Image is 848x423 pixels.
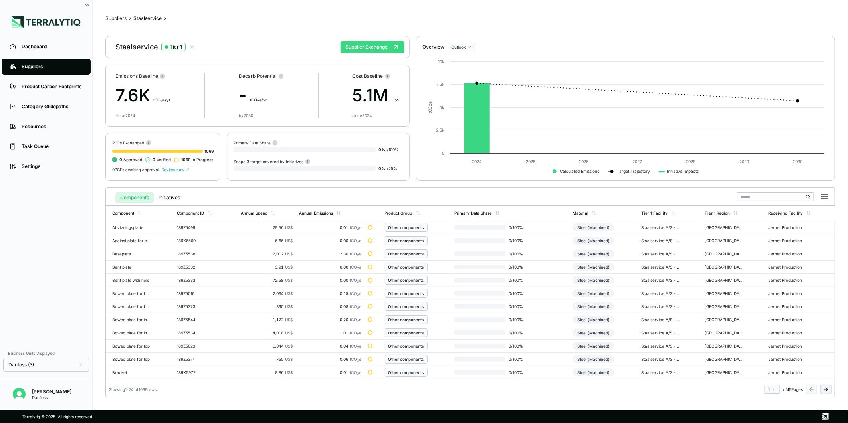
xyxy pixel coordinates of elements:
[641,225,680,230] div: Staalservice A/S - [GEOGRAPHIC_DATA]
[112,370,151,375] div: Bracket
[12,16,81,28] img: Logo
[472,159,482,164] text: 2024
[115,83,170,108] div: 7.6K
[241,251,293,256] div: 2,012
[234,140,278,146] div: Primary Data Share
[241,238,293,243] div: 6.66
[505,265,531,269] span: 0 / 100 %
[705,330,743,335] div: [GEOGRAPHIC_DATA]
[285,291,293,296] span: US$
[241,265,293,269] div: 3.91
[350,291,361,296] span: tCO e
[239,113,253,118] div: by 2030
[768,330,806,335] div: Jernet Production
[241,304,293,309] div: 890
[115,113,135,118] div: since 2024
[105,15,127,22] button: Suppliers
[285,238,293,243] span: US$
[285,330,293,335] span: US$
[505,238,531,243] span: 0 / 100 %
[428,101,432,113] text: tCO e
[177,370,216,375] div: 189X5977
[573,276,614,284] div: Steel (Machined)
[22,143,83,150] div: Task Queue
[350,251,361,256] span: tCO e
[177,265,216,269] div: 189Z5332
[705,370,743,375] div: [GEOGRAPHIC_DATA]
[299,330,361,335] div: 1.01
[573,250,614,258] div: Steel (Machined)
[22,63,83,70] div: Suppliers
[641,278,680,283] div: Staalservice A/S - [GEOGRAPHIC_DATA]
[448,43,475,51] button: Outlook
[177,304,216,309] div: 189Z5373
[705,291,743,296] div: [GEOGRAPHIC_DATA]
[768,357,806,362] div: Jernet Production
[153,157,171,162] span: Verified
[112,211,134,215] div: Component
[357,240,359,244] sub: 2
[357,306,359,310] sub: 2
[250,97,267,102] span: t CO e/yr
[10,385,29,404] button: Open user button
[112,251,151,256] div: Baseplate
[705,304,743,309] div: [GEOGRAPHIC_DATA]
[388,330,424,335] div: Other components
[285,357,293,362] span: US$
[299,304,361,309] div: 0.08
[505,251,531,256] span: 0 / 100 %
[109,387,157,392] div: Showing 1 - 24 of 1069 rows
[285,278,293,283] span: US$
[257,99,259,103] sub: 2
[705,211,730,215] div: Tier 1 Region
[177,278,216,283] div: 189Z5333
[285,265,293,269] span: US$
[112,278,151,283] div: Bent plate with hole
[768,265,806,269] div: Jernet Production
[112,167,160,172] span: 0 PCFs awaiting approval.
[119,157,122,162] span: 0
[112,238,151,243] div: Against plate for earthing connection
[350,370,361,375] span: tCO e
[573,316,614,324] div: Steel (Machined)
[350,225,361,230] span: tCO e
[241,225,293,230] div: 29.56
[341,41,404,53] button: Supplier Exchange
[112,317,151,322] div: Bowed plate for inlet-outlet
[388,344,424,348] div: Other components
[357,372,359,376] sub: 2
[525,159,535,164] text: 2025
[793,159,802,164] text: 2030
[768,370,806,375] div: Jernet Production
[379,147,386,152] span: 0 %
[438,59,444,64] text: 10k
[112,357,151,362] div: Bowed plate for top
[505,304,531,309] span: 0 / 100 %
[705,251,743,256] div: [GEOGRAPHIC_DATA]
[632,159,642,164] text: 2027
[573,289,614,297] div: Steel (Machined)
[387,166,398,171] span: / 25 %
[357,280,359,283] sub: 2
[768,278,806,283] div: Jernet Production
[388,225,424,230] div: Other components
[641,344,680,348] div: Staalservice A/S - [GEOGRAPHIC_DATA]
[181,157,213,162] span: In Progress
[32,389,71,395] div: [PERSON_NAME]
[177,344,216,348] div: 189Z5023
[768,238,806,243] div: Jernet Production
[768,387,776,392] div: 1
[705,357,743,362] div: [GEOGRAPHIC_DATA]
[241,278,293,283] div: 72.58
[454,211,492,215] div: Primary Data Share
[153,157,155,162] span: 0
[705,238,743,243] div: [GEOGRAPHIC_DATA]
[239,73,284,79] div: Decarb Potential
[357,319,359,323] sub: 2
[436,82,444,87] text: 7.5k
[350,357,361,362] span: tCO e
[573,368,614,376] div: Steel (Machined)
[241,330,293,335] div: 4,018
[353,113,372,118] div: since 2024
[388,357,424,362] div: Other components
